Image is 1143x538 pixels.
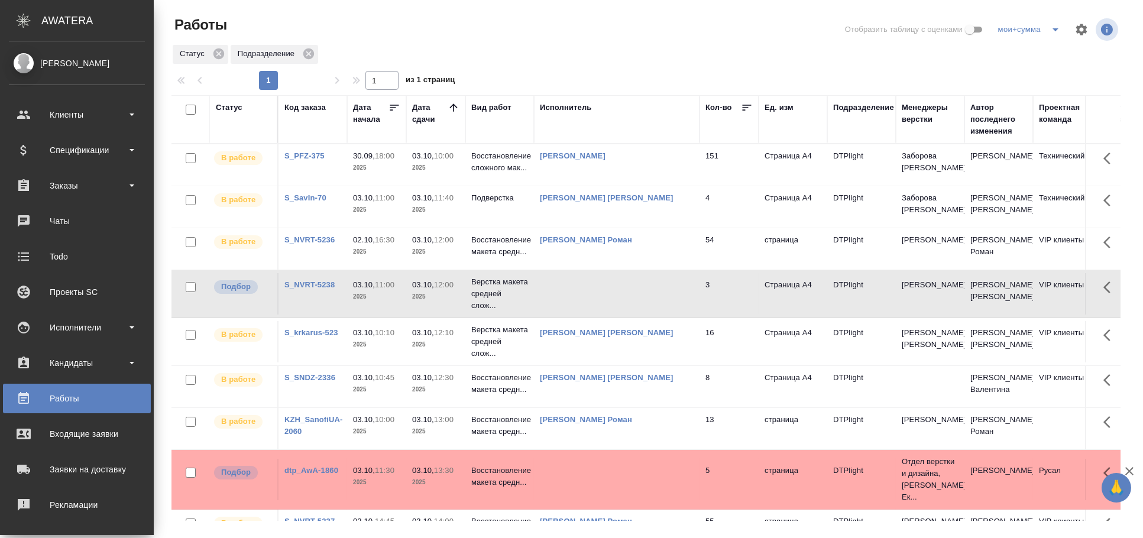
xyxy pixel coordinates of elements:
a: Todo [3,242,151,271]
p: 2025 [353,426,400,437]
p: 03.10, [412,151,434,160]
p: Восстановление макета средн... [471,372,528,396]
p: 02.10, [353,235,375,244]
td: 8 [700,366,759,407]
div: Клиенты [9,106,145,124]
span: 🙏 [1106,475,1126,500]
p: 03.10, [412,235,434,244]
p: 2025 [353,246,400,258]
p: 11:00 [375,280,394,289]
p: В работе [221,517,255,529]
td: Русал [1033,459,1102,500]
p: 30.09, [353,151,375,160]
button: Здесь прячутся важные кнопки [1096,366,1125,394]
a: Проекты SC [3,277,151,307]
p: 12:00 [434,280,454,289]
td: 3 [700,273,759,315]
td: Страница А4 [759,186,827,228]
div: Исполнитель выполняет работу [213,372,271,388]
button: Здесь прячутся важные кнопки [1096,186,1125,215]
p: 13:00 [434,415,454,424]
p: [PERSON_NAME] [902,234,959,246]
div: Кандидаты [9,354,145,372]
button: Здесь прячутся важные кнопки [1096,228,1125,257]
p: В работе [221,329,255,341]
p: В работе [221,152,255,164]
p: 11:30 [375,466,394,475]
div: Исполнитель выполняет работу [213,192,271,208]
div: Автор последнего изменения [970,102,1027,137]
p: 03.10, [353,466,375,475]
td: VIP клиенты [1033,228,1102,270]
a: S_PFZ-375 [284,151,325,160]
button: Здесь прячутся важные кнопки [1096,459,1125,487]
p: Подверстка [471,192,528,204]
p: 2025 [353,384,400,396]
p: [PERSON_NAME] [902,279,959,291]
a: Входящие заявки [3,419,151,449]
div: Проектная команда [1039,102,1096,125]
p: 13:30 [434,466,454,475]
p: 2025 [412,339,459,351]
p: Подразделение [238,48,299,60]
div: Входящие заявки [9,425,145,443]
p: 02.10, [353,517,375,526]
td: страница [759,408,827,449]
p: 16:30 [375,235,394,244]
p: Заборова [PERSON_NAME] [902,192,959,216]
a: [PERSON_NAME] [PERSON_NAME] [540,328,674,337]
td: [PERSON_NAME] Валентина [964,366,1033,407]
p: В работе [221,416,255,427]
div: Исполнитель выполняет работу [213,327,271,343]
td: страница [759,459,827,500]
td: 4 [700,186,759,228]
div: Статус [216,102,242,114]
p: Верстка макета средней слож... [471,276,528,312]
p: В работе [221,194,255,206]
td: VIP клиенты [1033,366,1102,407]
p: Верстка макета средней слож... [471,324,528,359]
p: 2025 [412,426,459,437]
div: Исполнитель выполняет работу [213,516,271,531]
p: 2025 [353,204,400,216]
td: Страница А4 [759,273,827,315]
p: 2025 [412,291,459,303]
td: 151 [700,144,759,186]
td: VIP клиенты [1033,273,1102,315]
a: [PERSON_NAME] [540,151,606,160]
a: Работы [3,384,151,413]
p: 03.10, [353,373,375,382]
div: Проекты SC [9,283,145,301]
div: [PERSON_NAME] [9,57,145,70]
a: S_NVRT-5237 [284,517,335,526]
td: 13 [700,408,759,449]
a: S_NVRT-5238 [284,280,335,289]
div: Кол-во [705,102,732,114]
p: В работе [221,374,255,385]
a: [PERSON_NAME] [PERSON_NAME] [540,373,674,382]
td: [PERSON_NAME] [PERSON_NAME] [964,321,1033,362]
td: Технический [1033,144,1102,186]
p: 03.10, [412,415,434,424]
div: Заказы [9,177,145,195]
a: S_SavIn-70 [284,193,326,202]
div: Дата начала [353,102,388,125]
p: Подбор [221,281,251,293]
a: dtp_AwA-1860 [284,466,338,475]
p: 2025 [412,246,459,258]
p: 12:00 [434,235,454,244]
span: Посмотреть информацию [1096,18,1121,41]
div: Код заказа [284,102,326,114]
span: Отобразить таблицу с оценками [845,24,963,35]
div: Работы [9,390,145,407]
a: Заявки на доставку [3,455,151,484]
p: 03.10, [412,328,434,337]
a: [PERSON_NAME] [PERSON_NAME] [540,193,674,202]
p: 2025 [412,477,459,488]
p: Восстановление сложного мак... [471,150,528,174]
td: 16 [700,321,759,362]
td: DTPlight [827,228,896,270]
a: [PERSON_NAME] Роман [540,235,632,244]
p: 11:40 [434,193,454,202]
div: Дата сдачи [412,102,448,125]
